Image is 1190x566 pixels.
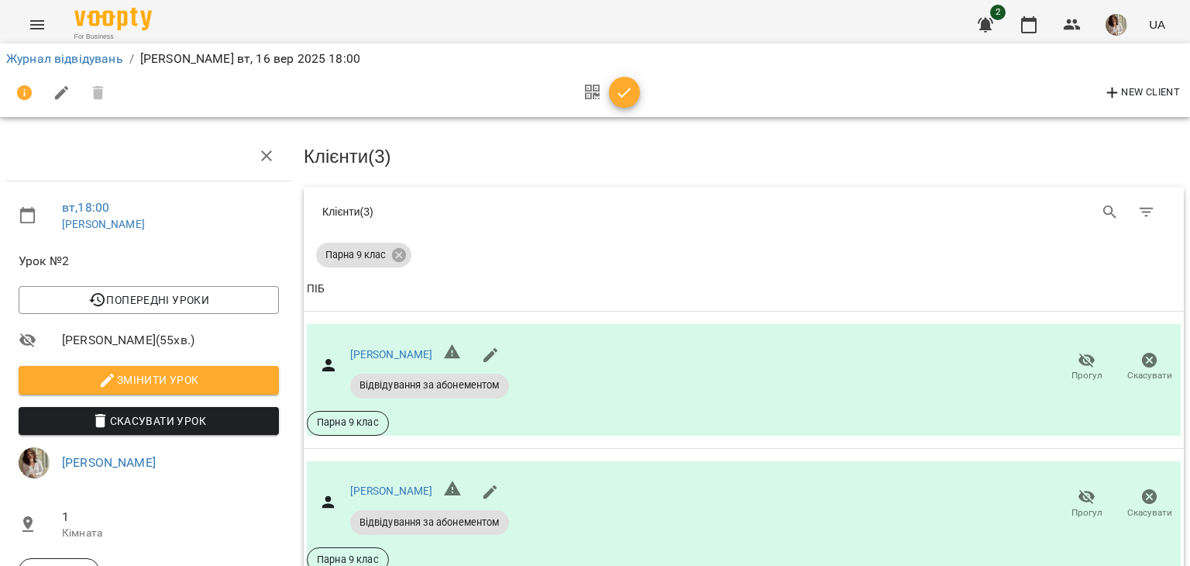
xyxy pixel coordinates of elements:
nav: breadcrumb [6,50,1184,68]
p: Кімната [62,526,279,541]
span: Урок №2 [19,252,279,271]
img: cf9d72be1c49480477303613d6f9b014.jpg [1106,14,1127,36]
button: UA [1143,10,1171,39]
button: Скасувати [1118,346,1181,389]
span: 1 [62,508,279,526]
span: Скасувати Урок [31,412,267,430]
a: [PERSON_NAME] [62,455,156,470]
div: Sort [307,280,325,299]
img: cf9d72be1c49480477303613d6f9b014.jpg [19,447,50,478]
span: 2 [990,5,1006,20]
span: Парна 9 клас [308,416,388,430]
div: Table Toolbar [304,187,1184,236]
div: Парна 9 клас [316,243,411,267]
h6: Невірний формат телефону ${ phone } [443,479,462,504]
button: Прогул [1055,346,1118,389]
button: Menu [19,6,56,43]
button: Search [1092,194,1129,231]
button: Змінити урок [19,366,279,394]
h6: Невірний формат телефону ${ phone } [443,343,462,368]
span: [PERSON_NAME] ( 55 хв. ) [62,331,279,350]
span: Прогул [1071,506,1102,519]
span: Змінити урок [31,371,267,389]
button: Фільтр [1128,194,1165,231]
img: Voopty Logo [74,8,152,30]
p: [PERSON_NAME] вт, 16 вер 2025 18:00 [140,50,360,68]
a: [PERSON_NAME] [350,348,433,361]
div: Клієнти ( 3 ) [322,204,732,219]
span: Скасувати [1127,506,1172,519]
button: Скасувати Урок [19,407,279,435]
button: New Client [1099,81,1184,105]
a: Журнал відвідувань [6,51,123,66]
span: Прогул [1071,369,1102,382]
div: ПІБ [307,280,325,299]
button: Прогул [1055,482,1118,526]
a: вт , 18:00 [62,200,109,215]
li: / [129,50,134,68]
span: Попередні уроки [31,291,267,309]
span: New Client [1103,84,1180,102]
span: For Business [74,32,152,42]
span: Парна 9 клас [316,248,395,262]
span: UA [1149,16,1165,33]
span: Відвідування за абонементом [350,516,509,530]
h3: Клієнти ( 3 ) [304,147,1184,167]
span: ПІБ [307,280,1181,299]
a: [PERSON_NAME] [62,218,145,230]
span: Скасувати [1127,369,1172,382]
span: Відвідування за абонементом [350,378,509,392]
button: Попередні уроки [19,286,279,314]
a: [PERSON_NAME] [350,485,433,497]
button: Скасувати [1118,482,1181,526]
